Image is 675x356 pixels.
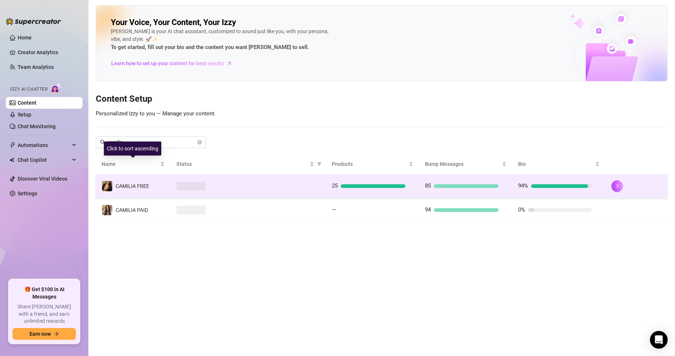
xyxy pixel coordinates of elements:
[650,331,668,349] div: Open Intercom Messenger
[102,205,112,215] img: CAMILIA PAID
[50,83,62,94] img: AI Chatter
[116,207,148,213] span: CAMILIA PAID
[18,139,70,151] span: Automations
[332,182,338,189] span: 25
[512,154,605,174] th: Bio
[13,303,76,325] span: Share [PERSON_NAME] with a friend, and earn unlimited rewards
[425,206,431,213] span: 94
[615,184,620,189] span: right
[111,57,238,69] a: Learn how to set up your content for best results
[317,162,321,166] span: filter
[18,176,67,182] a: Discover Viral Videos
[170,154,326,174] th: Status
[553,6,667,81] img: ai-chatter-content-library-cLFOSyPT.png
[518,160,594,168] span: Bio
[107,138,196,146] input: Search account
[6,18,61,25] img: logo-BBDzfeDw.svg
[425,160,500,168] span: Bump Messages
[18,123,56,129] a: Chat Monitoring
[197,140,202,144] button: close-circle
[13,328,76,340] button: Earn nowarrow-right
[116,183,149,189] span: CAMILIA FREE
[611,180,623,192] button: right
[518,206,525,213] span: 0%
[18,46,77,58] a: Creator Analytics
[13,286,76,300] span: 🎁 Get $100 in AI Messages
[18,154,70,166] span: Chat Copilot
[332,160,407,168] span: Products
[111,17,236,28] h2: Your Voice, Your Content, Your Izzy
[111,44,309,50] strong: To get started, fill out your bio and the content you want [PERSON_NAME] to sell.
[316,158,323,170] span: filter
[226,60,233,67] span: arrow-right
[18,100,36,106] a: Content
[96,93,668,105] h3: Content Setup
[10,142,15,148] span: thunderbolt
[332,206,336,213] span: —
[104,142,161,156] div: Click to sort ascending
[100,140,105,145] span: search
[29,331,51,337] span: Earn now
[18,112,31,118] a: Setup
[326,154,419,174] th: Products
[96,110,216,117] span: Personalized Izzy to you — Manage your content.
[102,160,159,168] span: Name
[102,181,112,191] img: CAMILIA FREE
[10,157,14,163] img: Chat Copilot
[10,86,48,93] span: Izzy AI Chatter
[96,154,170,174] th: Name
[54,331,59,336] span: arrow-right
[425,182,431,189] span: 85
[111,28,332,52] div: [PERSON_NAME] is your AI chat assistant, customized to sound just like you, with your persona, vi...
[518,182,528,189] span: 94%
[419,154,512,174] th: Bump Messages
[18,64,54,70] a: Team Analytics
[18,191,37,196] a: Settings
[18,35,32,41] a: Home
[176,160,308,168] span: Status
[111,59,224,67] span: Learn how to set up your content for best results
